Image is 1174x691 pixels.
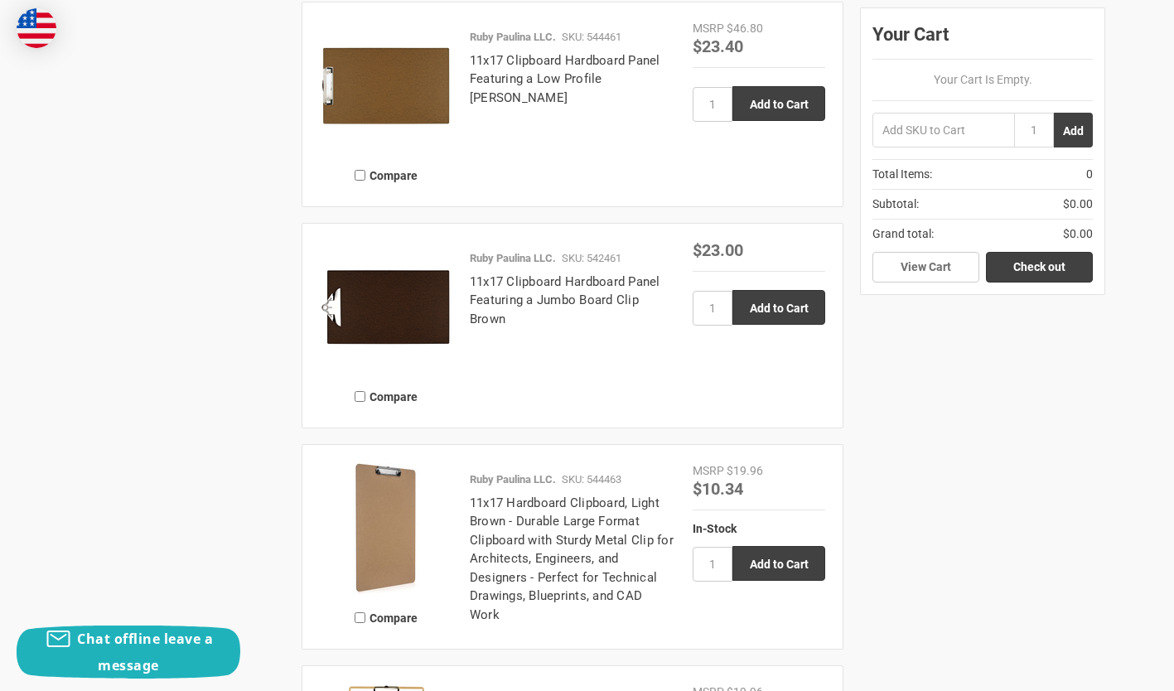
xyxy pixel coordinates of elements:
label: Compare [320,383,452,410]
span: $46.80 [727,22,763,35]
div: In-Stock [693,519,825,537]
p: Ruby Paulina LLC. [470,250,556,267]
img: 11x17 Hardboard Clipboard | Durable, Professional Clipboard for Architects & Engineers [320,462,452,595]
img: 11x17 Clipboard Hardboard Panel Featuring a Low Profile Clip Brown [320,20,452,152]
p: SKU: 544463 [562,471,621,488]
input: Add to Cart [732,546,825,581]
input: Add SKU to Cart [872,113,1014,147]
div: MSRP [693,462,724,480]
span: $10.34 [693,477,743,499]
input: Compare [355,391,365,402]
span: Total Items: [872,166,932,183]
input: Add to Cart [732,290,825,325]
p: Ruby Paulina LLC. [470,29,556,46]
img: duty and tax information for United States [17,8,56,48]
div: MSRP [693,20,724,37]
span: $19.96 [727,464,763,477]
a: 11x17 Clipboard Hardboard Panel Featuring a Low Profile [PERSON_NAME] [470,53,660,105]
a: Check out [986,252,1093,283]
span: Grand total: [872,225,934,243]
span: 0 [1086,166,1093,183]
input: Compare [355,170,365,181]
span: $23.00 [693,239,743,260]
button: Chat offline leave a message [17,626,240,679]
label: Compare [320,604,452,631]
a: View Cart [872,252,979,283]
a: 11x17 Clipboard Hardboard Panel Featuring a Jumbo Board Clip Brown [470,274,660,326]
span: $0.00 [1063,196,1093,213]
p: Ruby Paulina LLC. [470,471,556,488]
span: $23.40 [693,35,743,56]
input: Compare [355,612,365,623]
p: SKU: 544461 [562,29,621,46]
span: $0.00 [1063,225,1093,243]
div: Your Cart [872,20,1093,60]
p: SKU: 542461 [562,250,621,267]
a: 11x17 Hardboard Clipboard, Light Brown - Durable Large Format Clipboard with Sturdy Metal Clip fo... [470,495,674,622]
span: Chat offline leave a message [77,630,213,674]
label: Compare [320,162,452,189]
img: 11x17 Clipboard Hardboard Panel Featuring a Jumbo Board Clip Brown [320,241,452,374]
span: Subtotal: [872,196,919,213]
p: Your Cart Is Empty. [872,71,1093,89]
button: Add [1054,113,1093,147]
input: Add to Cart [732,86,825,121]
